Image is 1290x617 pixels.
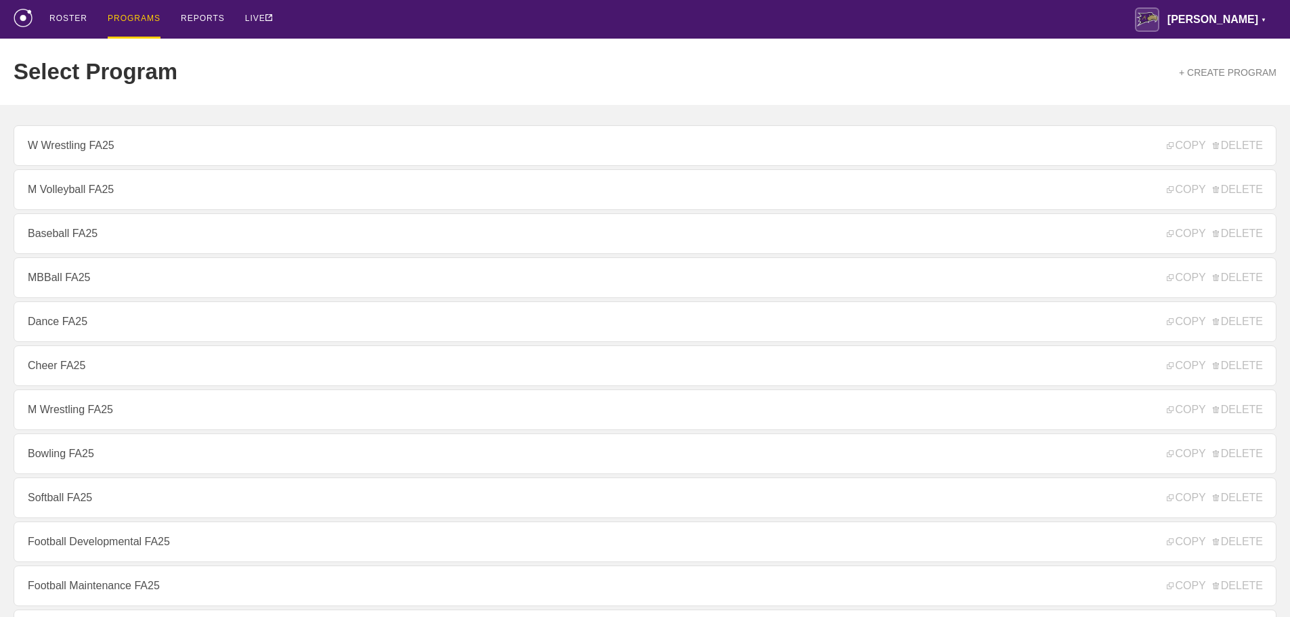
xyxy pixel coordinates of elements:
[1213,272,1263,284] span: DELETE
[1213,404,1263,416] span: DELETE
[1213,580,1263,592] span: DELETE
[1213,316,1263,328] span: DELETE
[1167,360,1205,372] span: COPY
[1167,272,1205,284] span: COPY
[1167,448,1205,460] span: COPY
[1213,360,1263,372] span: DELETE
[1167,228,1205,240] span: COPY
[1213,492,1263,504] span: DELETE
[14,566,1276,606] a: Football Maintenance FA25
[1167,404,1205,416] span: COPY
[1261,15,1266,26] div: ▼
[1213,184,1263,196] span: DELETE
[14,125,1276,166] a: W Wrestling FA25
[1167,536,1205,548] span: COPY
[14,257,1276,298] a: MBBall FA25
[1179,67,1276,78] a: + CREATE PROGRAM
[1213,228,1263,240] span: DELETE
[1167,316,1205,328] span: COPY
[1167,580,1205,592] span: COPY
[14,389,1276,430] a: M Wrestling FA25
[1222,552,1290,617] iframe: Chat Widget
[1135,7,1159,32] img: Avila
[14,522,1276,562] a: Football Developmental FA25
[14,433,1276,474] a: Bowling FA25
[1167,140,1205,152] span: COPY
[1213,536,1263,548] span: DELETE
[14,301,1276,342] a: Dance FA25
[14,477,1276,518] a: Softball FA25
[1167,492,1205,504] span: COPY
[1213,448,1263,460] span: DELETE
[1167,184,1205,196] span: COPY
[1213,140,1263,152] span: DELETE
[14,169,1276,210] a: M Volleyball FA25
[14,9,33,27] img: logo
[14,213,1276,254] a: Baseball FA25
[14,345,1276,386] a: Cheer FA25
